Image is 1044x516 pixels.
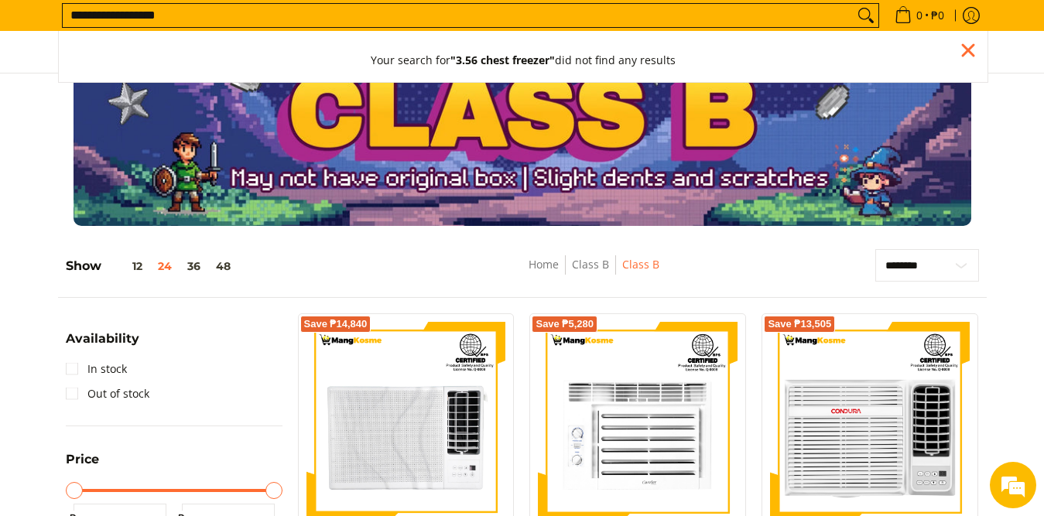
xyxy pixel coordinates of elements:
[914,10,925,21] span: 0
[254,8,291,45] div: Minimize live chat window
[622,255,659,275] span: Class B
[90,158,214,314] span: We're online!
[304,320,368,329] span: Save ₱14,840
[180,260,208,272] button: 36
[529,257,559,272] a: Home
[890,7,949,24] span: •
[957,39,980,62] div: Close pop up
[66,333,139,345] span: Availability
[66,357,127,381] a: In stock
[80,87,260,107] div: Chat with us now
[66,453,99,477] summary: Open
[536,320,594,329] span: Save ₱5,280
[854,4,878,27] button: Search
[101,260,150,272] button: 12
[8,348,295,402] textarea: Type your message and hit 'Enter'
[208,260,238,272] button: 48
[150,260,180,272] button: 24
[572,257,609,272] a: Class B
[450,53,555,67] strong: "3.56 chest freezer"
[66,453,99,466] span: Price
[355,39,691,82] button: Your search for"3.56 chest freezer"did not find any results
[929,10,946,21] span: ₱0
[66,381,149,406] a: Out of stock
[425,255,762,290] nav: Breadcrumbs
[768,320,831,329] span: Save ₱13,505
[66,333,139,357] summary: Open
[66,258,238,274] h5: Show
